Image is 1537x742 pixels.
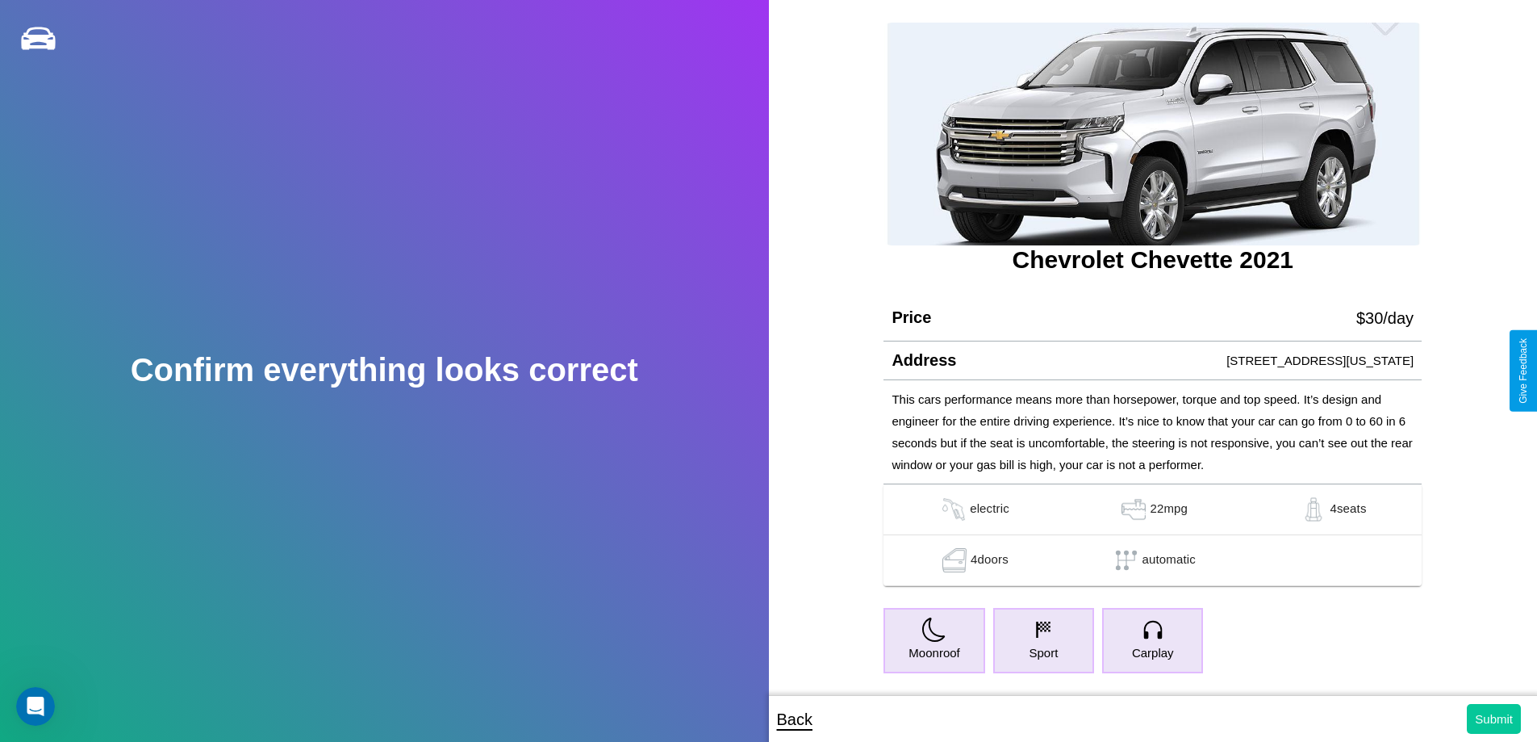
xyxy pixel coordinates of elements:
[883,246,1422,274] h3: Chevrolet Chevette 2021
[892,351,956,370] h4: Address
[970,497,1009,522] p: electric
[1132,642,1174,664] p: Carplay
[16,687,55,726] iframe: Intercom live chat
[892,308,931,327] h4: Price
[892,388,1414,476] p: This cars performance means more than horsepower, torque and top speed. It’s design and engineer ...
[1117,497,1150,522] img: gas
[777,705,812,734] p: Back
[1297,497,1330,522] img: gas
[131,352,638,388] h2: Confirm everything looks correct
[1330,497,1366,522] p: 4 seats
[1150,497,1188,522] p: 22 mpg
[971,548,1009,572] p: 4 doors
[1356,304,1414,333] p: $ 30 /day
[1142,548,1196,572] p: automatic
[908,642,959,664] p: Moonroof
[1226,350,1414,371] p: [STREET_ADDRESS][US_STATE]
[1467,704,1521,734] button: Submit
[1518,338,1529,404] div: Give Feedback
[938,548,971,572] img: gas
[1029,642,1058,664] p: Sport
[883,484,1422,586] table: simple table
[938,497,970,522] img: gas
